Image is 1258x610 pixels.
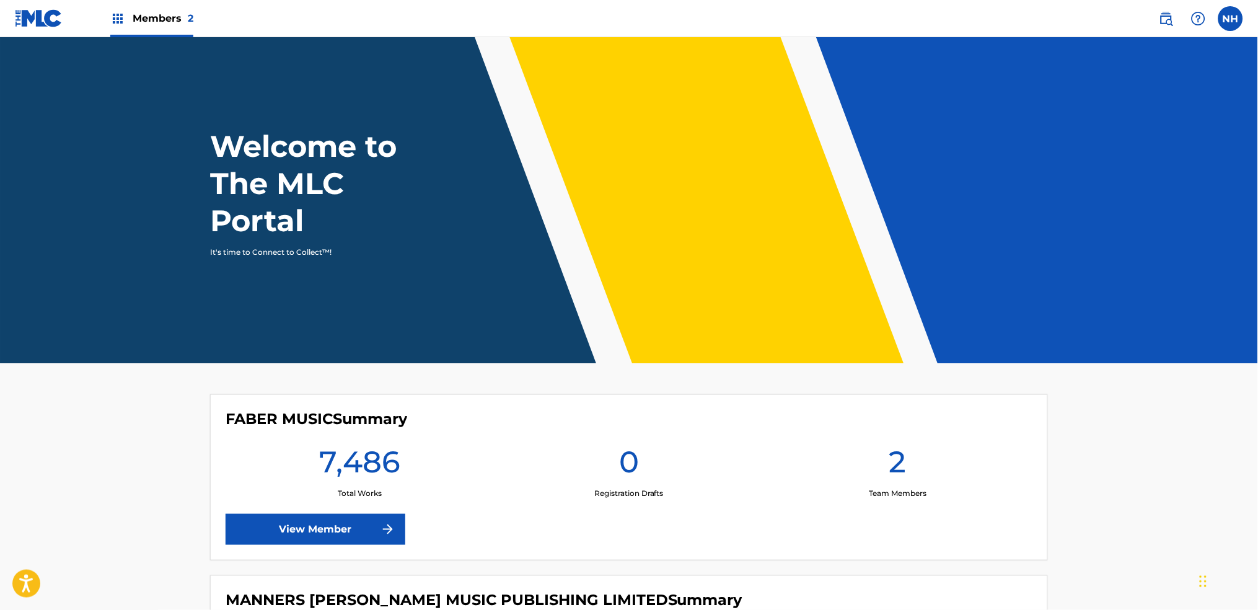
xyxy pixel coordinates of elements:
[380,522,395,537] img: f7272a7cc735f4ea7f67.svg
[226,591,742,609] h4: MANNERS MCDADE MUSIC PUBLISHING LIMITED
[594,488,664,499] p: Registration Drafts
[1200,563,1207,600] div: Drag
[619,443,639,488] h1: 0
[1154,6,1179,31] a: Public Search
[133,11,193,25] span: Members
[338,488,382,499] p: Total Works
[1191,11,1206,26] img: help
[210,128,442,239] h1: Welcome to The MLC Portal
[188,12,193,24] span: 2
[226,514,405,545] a: View Member
[1159,11,1174,26] img: search
[889,443,907,488] h1: 2
[1186,6,1211,31] div: Help
[869,488,926,499] p: Team Members
[319,443,400,488] h1: 7,486
[15,9,63,27] img: MLC Logo
[1196,550,1258,610] iframe: Chat Widget
[110,11,125,26] img: Top Rightsholders
[226,410,407,428] h4: FABER MUSIC
[210,247,425,258] p: It's time to Connect to Collect™!
[1218,6,1243,31] div: User Menu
